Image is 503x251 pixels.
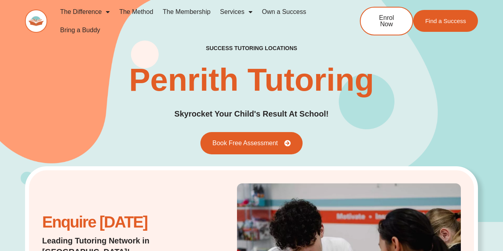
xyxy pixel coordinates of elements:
[215,3,257,21] a: Services
[360,7,413,35] a: Enrol Now
[129,64,374,96] h1: Penrith Tutoring
[55,3,334,39] nav: Menu
[425,18,466,24] span: Find a Success
[212,140,278,146] span: Book Free Assessment
[158,3,215,21] a: The Membership
[373,15,400,27] span: Enrol Now
[413,10,478,32] a: Find a Success
[55,21,105,39] a: Bring a Buddy
[115,3,158,21] a: The Method
[175,108,329,120] h2: Skyrocket Your Child's Result At School!
[200,132,303,154] a: Book Free Assessment
[42,217,189,227] h2: Enquire [DATE]
[257,3,311,21] a: Own a Success
[55,3,115,21] a: The Difference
